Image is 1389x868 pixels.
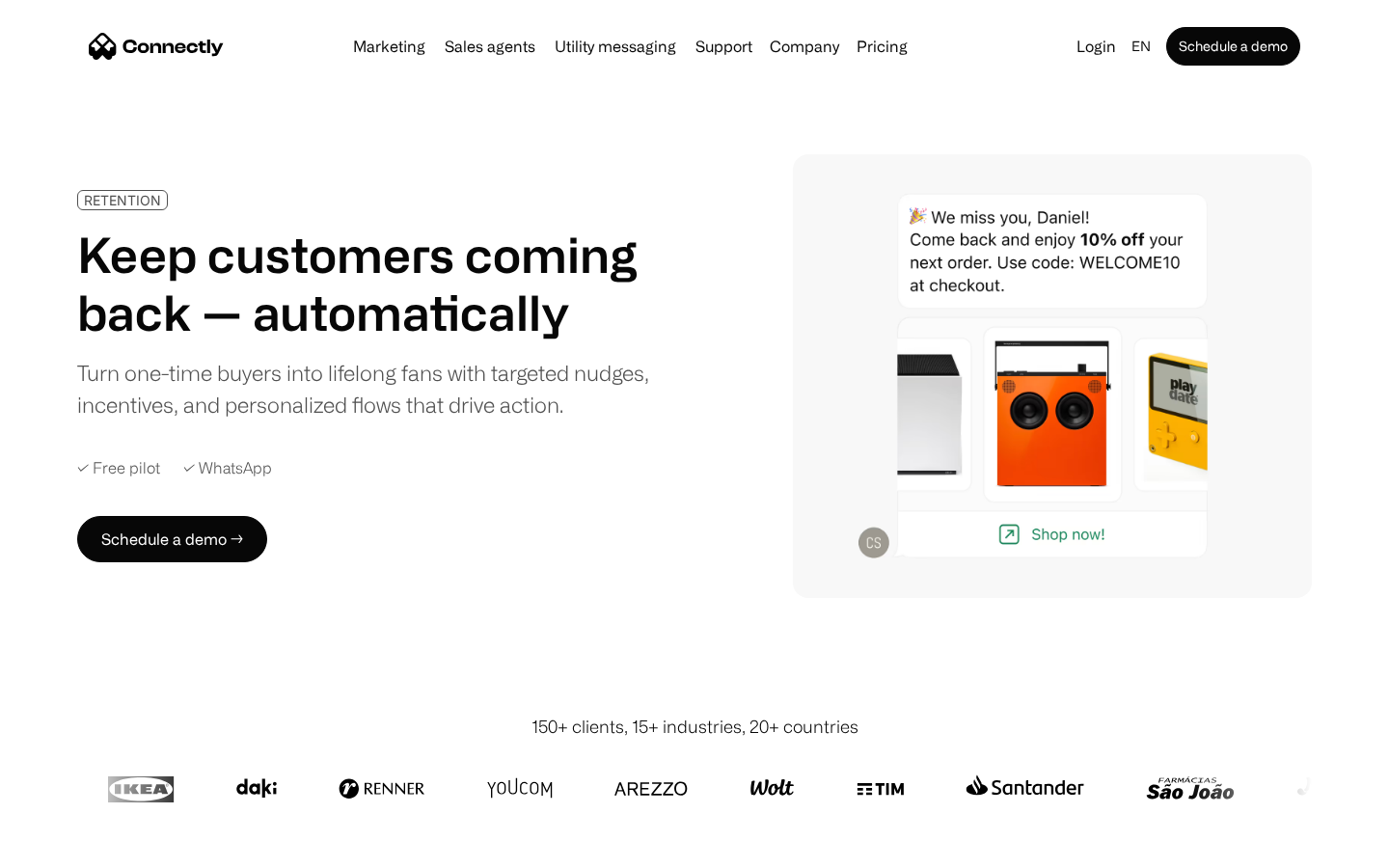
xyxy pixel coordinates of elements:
[770,33,839,60] div: Company
[77,516,267,562] a: Schedule a demo →
[77,357,664,420] div: Turn one-time buyers into lifelong fans with targeted nudges, incentives, and personalized flows ...
[77,459,160,477] div: ✓ Free pilot
[19,832,116,861] aside: Language selected: English
[84,193,161,207] div: RETENTION
[437,39,543,54] a: Sales agents
[39,834,116,861] ul: Language list
[183,459,272,477] div: ✓ WhatsApp
[531,714,858,740] div: 150+ clients, 15+ industries, 20+ countries
[1069,33,1124,60] a: Login
[77,226,664,341] h1: Keep customers coming back — automatically
[1166,27,1300,66] a: Schedule a demo
[849,39,915,54] a: Pricing
[1131,33,1151,60] div: en
[547,39,684,54] a: Utility messaging
[688,39,760,54] a: Support
[345,39,433,54] a: Marketing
